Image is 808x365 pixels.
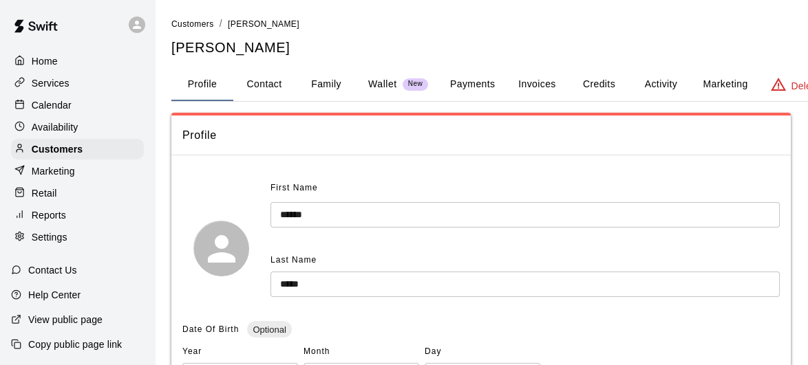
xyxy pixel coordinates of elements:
[304,341,419,363] span: Month
[32,230,67,244] p: Settings
[11,73,144,93] a: Services
[182,324,239,334] span: Date Of Birth
[506,68,568,101] button: Invoices
[439,68,506,101] button: Payments
[28,288,81,302] p: Help Center
[11,161,144,181] a: Marketing
[32,186,57,200] p: Retail
[11,95,144,115] a: Calendar
[270,177,318,199] span: First Name
[11,205,144,225] a: Reports
[270,255,317,265] span: Last Name
[233,68,295,101] button: Contact
[692,68,758,101] button: Marketing
[28,263,77,277] p: Contact Us
[247,324,291,335] span: Optional
[171,18,214,29] a: Customers
[368,77,397,91] p: Wallet
[32,164,75,178] p: Marketing
[28,313,103,327] p: View public page
[295,68,357,101] button: Family
[32,120,78,134] p: Availability
[32,142,83,156] p: Customers
[32,76,70,90] p: Services
[32,54,58,68] p: Home
[568,68,630,101] button: Credits
[32,98,72,112] p: Calendar
[32,208,66,222] p: Reports
[28,338,122,351] p: Copy public page link
[228,19,299,29] span: [PERSON_NAME]
[11,183,144,203] a: Retail
[11,51,144,71] a: Home
[171,19,214,29] span: Customers
[11,139,144,159] a: Customers
[220,16,222,31] li: /
[182,126,780,144] span: Profile
[11,227,144,247] a: Settings
[630,68,692,101] button: Activity
[11,117,144,137] a: Availability
[171,68,233,101] button: Profile
[403,80,428,89] span: New
[182,341,298,363] span: Year
[425,341,540,363] span: Day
